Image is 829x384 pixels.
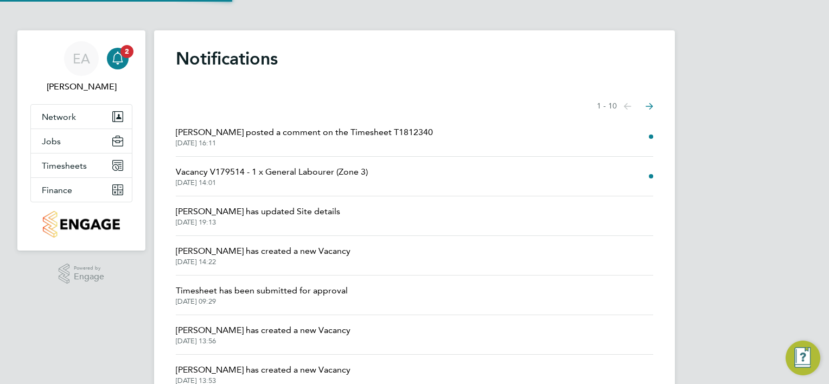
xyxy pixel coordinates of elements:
[176,324,350,337] span: [PERSON_NAME] has created a new Vacancy
[31,105,132,129] button: Network
[43,211,119,238] img: countryside-properties-logo-retina.png
[42,185,72,195] span: Finance
[31,153,132,177] button: Timesheets
[176,363,350,376] span: [PERSON_NAME] has created a new Vacancy
[176,337,350,345] span: [DATE] 13:56
[176,139,433,148] span: [DATE] 16:11
[176,165,368,187] a: Vacancy V179514 - 1 x General Labourer (Zone 3)[DATE] 14:01
[30,41,132,93] a: EA[PERSON_NAME]
[74,272,104,281] span: Engage
[176,297,348,306] span: [DATE] 09:29
[59,264,105,284] a: Powered byEngage
[597,95,653,117] nav: Select page of notifications list
[597,101,617,112] span: 1 - 10
[176,126,433,139] span: [PERSON_NAME] posted a comment on the Timesheet T1812340
[176,126,433,148] a: [PERSON_NAME] posted a comment on the Timesheet T1812340[DATE] 16:11
[73,52,90,66] span: EA
[176,258,350,266] span: [DATE] 14:22
[176,48,653,69] h1: Notifications
[42,136,61,146] span: Jobs
[176,218,340,227] span: [DATE] 19:13
[31,178,132,202] button: Finance
[74,264,104,273] span: Powered by
[42,112,76,122] span: Network
[42,161,87,171] span: Timesheets
[176,284,348,306] a: Timesheet has been submitted for approval[DATE] 09:29
[176,245,350,266] a: [PERSON_NAME] has created a new Vacancy[DATE] 14:22
[176,205,340,227] a: [PERSON_NAME] has updated Site details[DATE] 19:13
[30,211,132,238] a: Go to home page
[30,80,132,93] span: Elvis Arinze
[107,41,129,76] a: 2
[176,284,348,297] span: Timesheet has been submitted for approval
[176,245,350,258] span: [PERSON_NAME] has created a new Vacancy
[176,324,350,345] a: [PERSON_NAME] has created a new Vacancy[DATE] 13:56
[176,178,368,187] span: [DATE] 14:01
[31,129,132,153] button: Jobs
[120,45,133,58] span: 2
[786,341,820,375] button: Engage Resource Center
[176,165,368,178] span: Vacancy V179514 - 1 x General Labourer (Zone 3)
[176,205,340,218] span: [PERSON_NAME] has updated Site details
[17,30,145,251] nav: Main navigation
